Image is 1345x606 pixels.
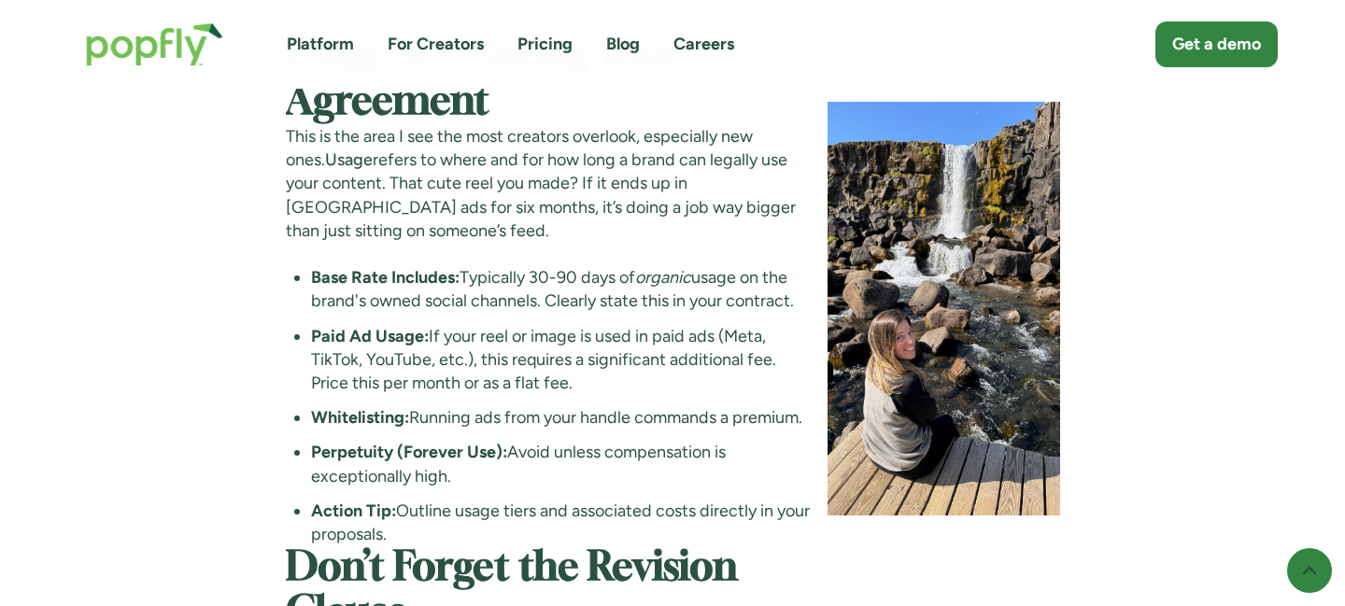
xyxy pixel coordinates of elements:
a: Blog [606,33,640,56]
a: Careers [673,33,734,56]
li: Outline usage tiers and associated costs directly in your proposals. [311,500,814,546]
li: Avoid unless compensation is exceptionally high. [311,441,814,487]
strong: Whitelisting: [311,407,409,428]
strong: Usage & Crafting Your Agreement [286,37,681,120]
li: Running ads from your handle commands a premium. [311,406,814,430]
a: Pricing [517,33,573,56]
a: Get a demo [1155,21,1278,67]
em: organic [635,267,691,288]
strong: Perpetuity (Forever Use): [311,442,507,462]
a: Usage [325,149,373,170]
li: If your reel or image is used in paid ads (Meta, TikTok, YouTube, etc.), this requires a signific... [311,325,814,396]
a: home [67,4,242,85]
a: Platform [287,33,354,56]
p: This is the area I see the most creators overlook, especially new ones. refers to where and for h... [286,125,1060,243]
strong: Paid Ad Usage: [311,326,429,346]
a: For Creators [388,33,484,56]
li: Typically 30-90 days of usage on the brand's owned social channels. Clearly state this in your co... [311,266,814,313]
strong: Base Rate Includes: [311,267,460,288]
strong: Action Tip: [311,500,396,521]
div: Get a demo [1172,33,1261,56]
